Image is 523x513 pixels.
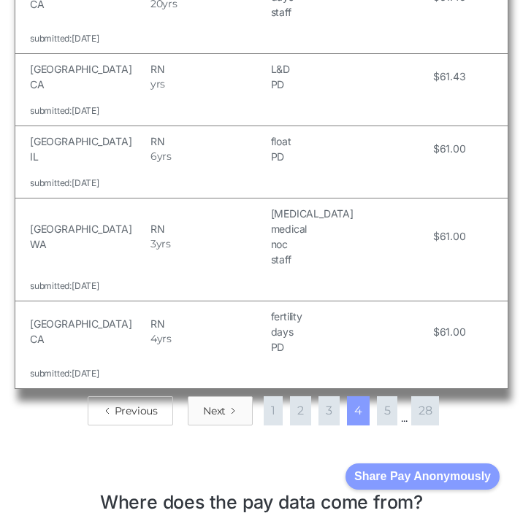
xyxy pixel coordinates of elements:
h5: yrs [157,149,172,164]
h5: submitted: [30,367,72,380]
a: submitted:[DATE] [30,32,99,45]
h5: PD [271,339,388,355]
a: 3 [318,396,340,425]
h5: PD [271,149,388,164]
h5: 3 [150,236,156,252]
a: Next Page [188,396,253,425]
h5: 61.43 [440,69,466,84]
h5: 6 [150,149,157,164]
h5: [GEOGRAPHIC_DATA] [30,134,147,149]
h5: PD [271,77,388,92]
div: Previous [115,404,158,418]
h5: [MEDICAL_DATA] medical [271,206,388,236]
h5: $ [433,228,440,244]
div: ... [401,411,407,425]
h5: RN [150,316,267,331]
h5: RN [150,61,267,77]
a: 1 [264,396,283,425]
a: Previous Page [88,396,173,425]
h5: CA [30,77,147,92]
h5: noc [271,236,388,252]
h5: float [271,134,388,149]
h5: [DATE] [72,104,99,117]
h5: [DATE] [72,279,99,293]
h5: [DATE] [72,367,99,380]
a: submitted:[DATE] [30,104,99,117]
h5: [GEOGRAPHIC_DATA] [30,221,147,236]
h5: staff [271,4,388,20]
a: 4 [347,396,370,425]
a: 2 [290,396,311,425]
h5: WA [30,236,147,252]
h5: 4 [150,331,157,347]
div: Next [203,404,226,418]
h5: CA [30,331,147,347]
h5: days [271,324,388,339]
h5: staff [271,252,388,267]
h5: submitted: [30,32,72,45]
h5: 61.00 [440,141,466,156]
h5: yrs [156,236,171,252]
h5: fertility [271,309,388,324]
h5: [DATE] [72,32,99,45]
h5: [GEOGRAPHIC_DATA] [30,316,147,331]
h5: [DATE] [72,177,99,190]
h5: L&D [271,61,388,77]
a: submitted:[DATE] [30,279,99,293]
h5: submitted: [30,177,72,190]
h5: submitted: [30,104,72,117]
h5: RN [150,134,267,149]
h5: 61.00 [440,324,466,339]
h5: yrs [157,331,172,347]
a: submitted:[DATE] [30,367,99,380]
h5: IL [30,149,147,164]
a: submitted:[DATE] [30,177,99,190]
a: 28 [411,396,440,425]
h5: $ [433,141,440,156]
h5: submitted: [30,279,72,293]
h5: $ [433,69,440,84]
h5: 61.00 [440,228,466,244]
h5: yrs [150,77,165,92]
a: 5 [377,396,398,425]
h5: RN [150,221,267,236]
div: List [15,396,508,425]
h5: [GEOGRAPHIC_DATA] [30,61,147,77]
h5: $ [433,324,440,339]
button: Share Pay Anonymously [346,463,500,490]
